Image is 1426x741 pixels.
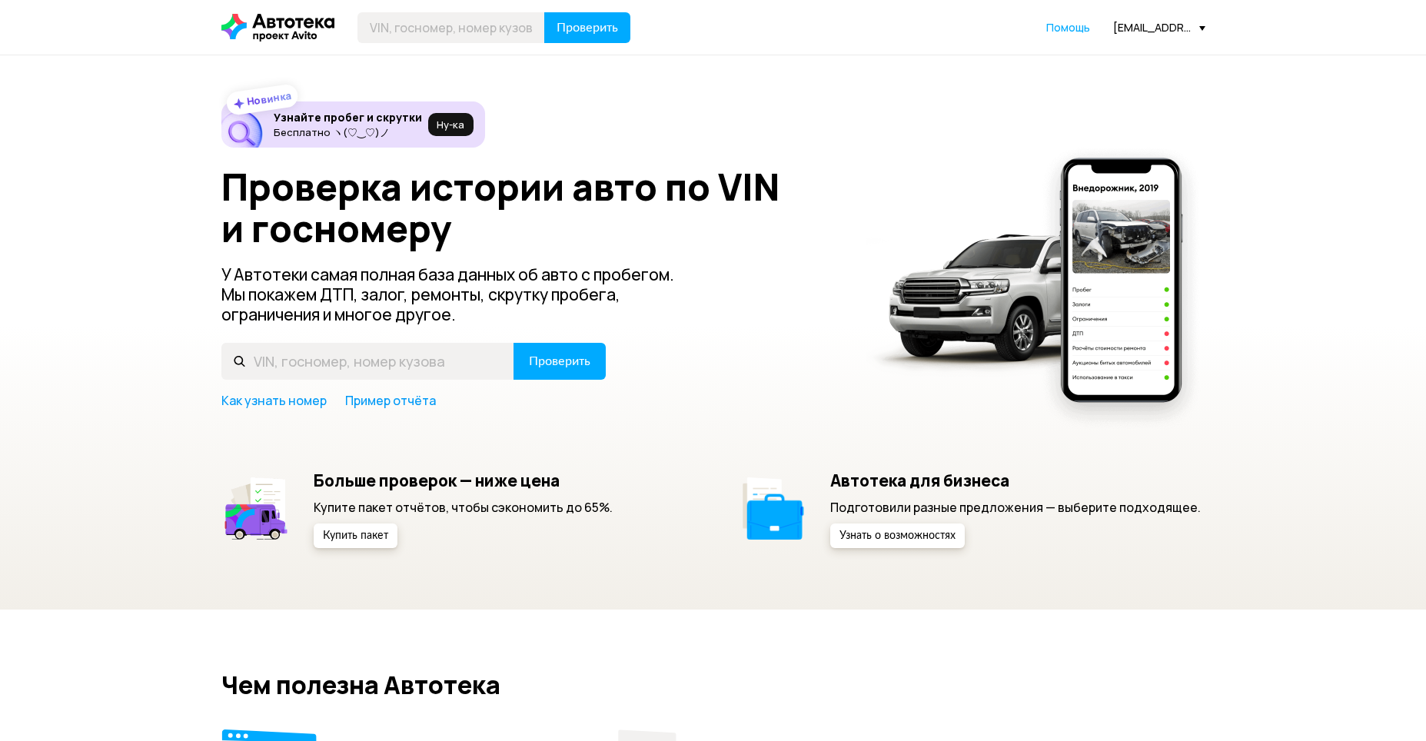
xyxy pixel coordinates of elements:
[514,343,606,380] button: Проверить
[221,166,846,249] h1: Проверка истории авто по VIN и госномеру
[830,523,965,548] button: Узнать о возможностях
[314,499,613,516] p: Купите пакет отчётов, чтобы сэкономить до 65%.
[274,111,422,125] h6: Узнайте пробег и скрутки
[529,355,590,367] span: Проверить
[323,530,388,541] span: Купить пакет
[839,530,956,541] span: Узнать о возможностях
[437,118,464,131] span: Ну‑ка
[557,22,618,34] span: Проверить
[221,264,700,324] p: У Автотеки самая полная база данных об авто с пробегом. Мы покажем ДТП, залог, ремонты, скрутку п...
[544,12,630,43] button: Проверить
[1046,20,1090,35] a: Помощь
[274,126,422,138] p: Бесплатно ヽ(♡‿♡)ノ
[314,523,397,548] button: Купить пакет
[221,343,514,380] input: VIN, госномер, номер кузова
[345,392,436,409] a: Пример отчёта
[314,470,613,490] h5: Больше проверок — ниже цена
[245,88,292,108] strong: Новинка
[357,12,545,43] input: VIN, госномер, номер кузова
[830,499,1201,516] p: Подготовили разные предложения — выберите подходящее.
[1113,20,1205,35] div: [EMAIL_ADDRESS][DOMAIN_NAME]
[221,671,1205,699] h2: Чем полезна Автотека
[221,392,327,409] a: Как узнать номер
[830,470,1201,490] h5: Автотека для бизнеса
